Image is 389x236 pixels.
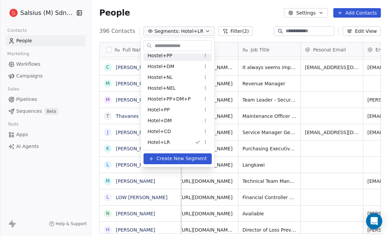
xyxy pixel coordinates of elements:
button: Create New Segment [144,153,212,164]
span: Hostel+PP+DM+P [148,95,191,102]
span: Hotel+PP [148,106,170,113]
span: Hotel+LR [148,138,170,146]
span: Hotel+CD [148,128,171,135]
span: Hostel+NL [148,73,173,81]
span: Hostel+NEL [148,84,176,91]
span: Hotel+DM [148,117,172,124]
span: Hostel+PP [148,52,172,59]
span: Create New Segment [157,155,207,162]
span: Hostel+DM [148,63,174,70]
